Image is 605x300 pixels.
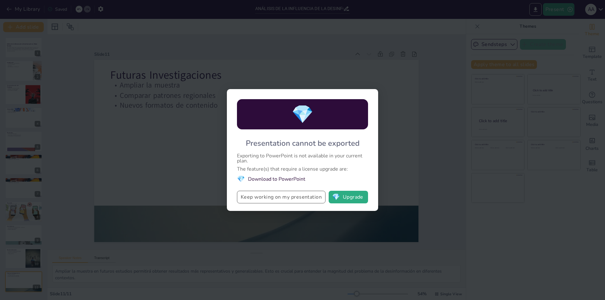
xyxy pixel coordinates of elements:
div: Presentation cannot be exported [246,138,360,148]
span: diamond [291,102,314,127]
li: Download to PowerPoint [237,175,368,183]
div: Exporting to PowerPoint is not available in your current plan. [237,153,368,163]
span: diamond [332,194,340,200]
div: The feature(s) that require a license upgrade are: [237,167,368,172]
button: diamondUpgrade [329,191,368,203]
span: diamond [237,175,245,183]
button: Keep working on my presentation [237,191,326,203]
